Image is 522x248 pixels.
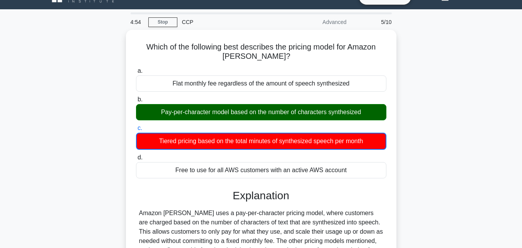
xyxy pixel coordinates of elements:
a: Stop [148,17,177,27]
div: Flat monthly fee regardless of the amount of speech synthesized [136,75,386,92]
div: Advanced [284,14,351,30]
div: 4:54 [126,14,148,30]
span: a. [138,67,143,74]
div: Free to use for all AWS customers with an active AWS account [136,162,386,178]
div: 5/10 [351,14,396,30]
div: Pay-per-character model based on the number of characters synthesized [136,104,386,120]
span: d. [138,154,143,161]
div: CCP [177,14,284,30]
div: Tiered pricing based on the total minutes of synthesized speech per month [136,133,386,150]
h3: Explanation [141,189,382,202]
span: c. [138,125,142,131]
span: b. [138,96,143,103]
h5: Which of the following best describes the pricing model for Amazon [PERSON_NAME]? [135,42,387,62]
